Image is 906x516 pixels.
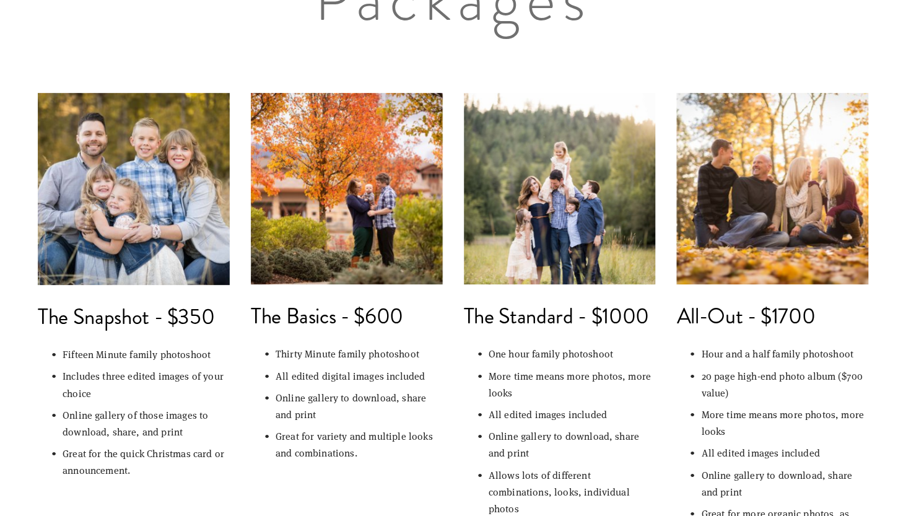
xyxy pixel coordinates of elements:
[63,406,230,440] p: Online gallery of those images to download, share, and print
[489,406,656,422] p: All edited images included
[38,306,230,328] h2: The Snapshot - $350
[251,93,443,285] img: LooyengaPhotography-0020-2.jpg
[676,93,868,285] img: 7H9A5952.jpg
[63,346,230,362] p: Fifteen Minute family photoshoot
[276,389,443,422] p: Online gallery to download, share and print
[701,345,868,362] p: Hour and a half family photoshoot
[276,367,443,384] p: All edited digital images included
[676,305,868,327] h2: All-Out - $1700
[464,305,656,327] h2: The Standard - $1000
[276,427,443,461] p: Great for variety and multiple looks and combinations.
[63,445,230,478] p: Great for the quick Christmas card or announcement.
[63,367,230,401] p: Includes three edited images of your choice
[701,444,868,461] p: All edited images included
[276,345,443,362] p: Thirty Minute family photoshoot
[701,367,868,401] p: 20 page high-end photo album ($700 value)
[251,305,443,327] h2: The Basics - $600
[489,345,656,362] p: One hour family photoshoot
[701,466,868,500] p: Online gallery to download, share and print
[701,406,868,439] p: More time means more photos, more looks
[464,93,656,285] img: LooyengaPhotography-0061.jpg
[38,93,230,286] img: Emery_0011.jpg
[489,427,656,461] p: Online gallery to download, share and print
[489,367,656,401] p: More time means more photos, more looks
